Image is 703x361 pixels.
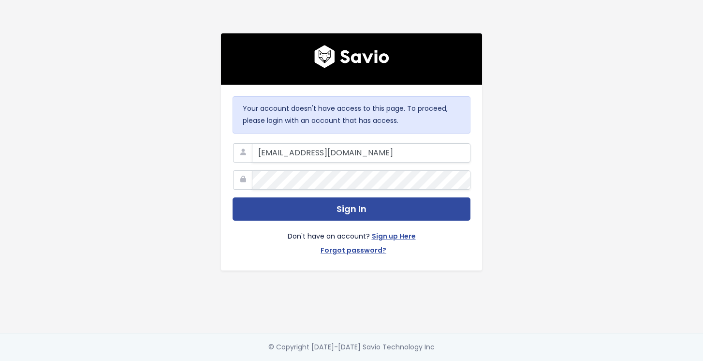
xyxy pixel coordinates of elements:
button: Sign In [233,197,470,221]
p: Your account doesn't have access to this page. To proceed, please login with an account that has ... [243,103,460,127]
div: © Copyright [DATE]-[DATE] Savio Technology Inc [268,341,435,353]
a: Forgot password? [321,244,386,258]
input: Your Work Email Address [252,143,470,163]
img: logo600x187.a314fd40982d.png [314,45,389,68]
div: Don't have an account? [233,221,470,258]
a: Sign up Here [372,230,416,244]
